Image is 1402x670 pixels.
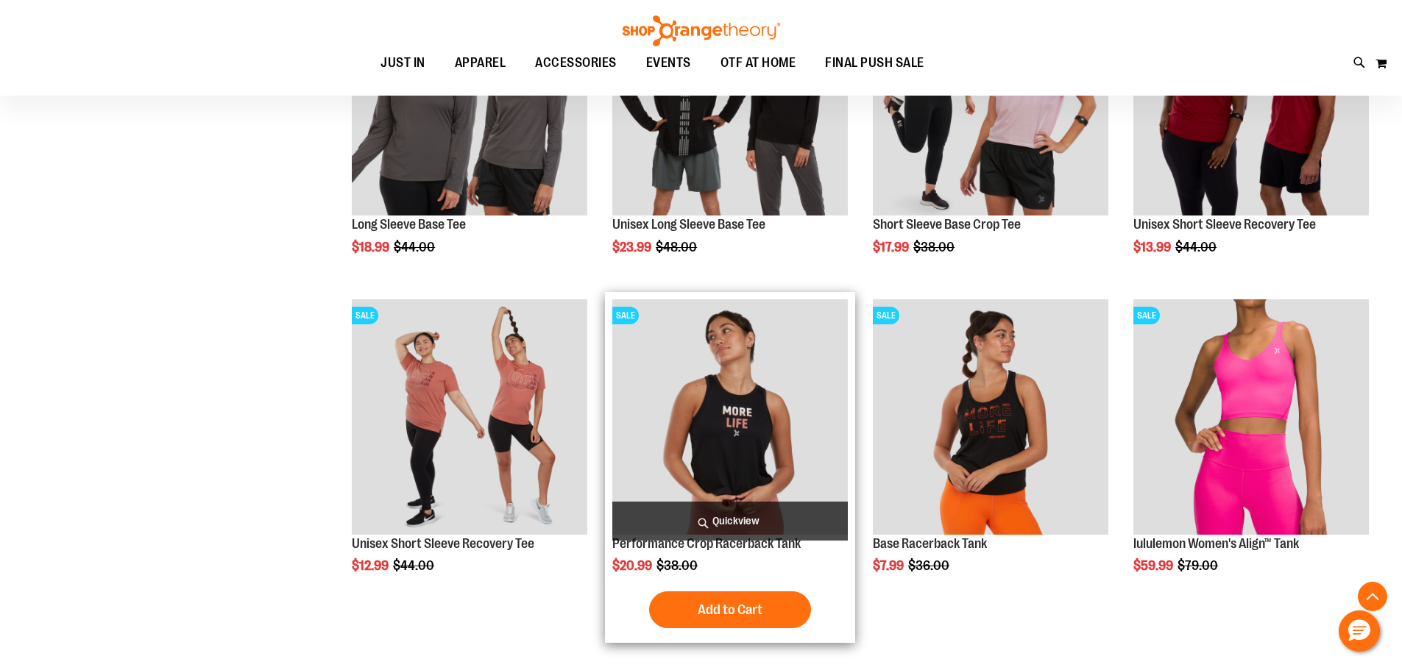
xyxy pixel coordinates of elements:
span: SALE [612,307,639,324]
span: $48.00 [656,240,699,254]
div: product [605,292,855,644]
span: $59.99 [1133,558,1175,573]
span: SALE [352,307,378,324]
a: Product image for lululemon Womens Align TankSALE [1133,299,1369,537]
span: $38.00 [913,240,957,254]
button: Add to Cart [649,591,811,628]
span: $12.99 [352,558,391,573]
a: lululemon Women's Align™ Tank [1133,536,1299,551]
button: Hello, have a question? Let’s chat. [1339,610,1380,652]
span: $44.00 [394,240,437,254]
a: OTF AT HOME [706,46,811,80]
a: EVENTS [631,46,706,80]
button: Back To Top [1358,582,1387,611]
span: $44.00 [1175,240,1219,254]
span: EVENTS [646,46,691,79]
img: Product image for Base Racerback Tank [873,299,1108,535]
span: $7.99 [873,558,906,573]
a: Short Sleeve Base Crop Tee [873,217,1021,232]
a: ACCESSORIES [520,46,631,80]
a: Unisex Short Sleeve Recovery Tee [352,536,534,551]
span: $18.99 [352,240,392,254]
a: Unisex Long Sleeve Base Tee [612,217,765,232]
span: ACCESSORIES [535,46,617,79]
img: Product image for Unisex Short Sleeve Recovery Tee [352,299,587,535]
img: Product image for Performance Crop Racerback Tank [612,299,848,535]
a: Long Sleeve Base Tee [352,217,466,232]
a: Performance Crop Racerback Tank [612,536,801,551]
a: FINAL PUSH SALE [810,46,939,80]
div: product [1126,292,1376,611]
span: $13.99 [1133,240,1173,254]
span: APPAREL [455,46,506,79]
a: Product image for Unisex Short Sleeve Recovery TeeSALE [352,299,587,537]
span: $23.99 [612,240,654,254]
span: $79.00 [1178,558,1220,573]
a: Base Racerback Tank [873,536,987,551]
span: $36.00 [908,558,952,573]
div: product [344,292,595,611]
a: Quickview [612,502,848,541]
img: Product image for lululemon Womens Align Tank [1133,299,1369,535]
span: $38.00 [656,558,700,573]
a: JUST IN [366,46,440,80]
span: $17.99 [873,240,911,254]
a: Unisex Short Sleeve Recovery Tee [1133,217,1316,232]
span: $20.99 [612,558,654,573]
span: OTF AT HOME [721,46,796,79]
span: $44.00 [393,558,436,573]
span: SALE [1133,307,1160,324]
span: SALE [873,307,899,324]
a: Product image for Performance Crop Racerback TankSALE [612,299,848,537]
a: Product image for Base Racerback TankSALE [873,299,1108,537]
span: Add to Cart [698,602,762,618]
img: Shop Orangetheory [620,15,782,46]
span: JUST IN [380,46,425,79]
div: product [865,292,1116,611]
a: APPAREL [440,46,521,79]
span: FINAL PUSH SALE [825,46,924,79]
